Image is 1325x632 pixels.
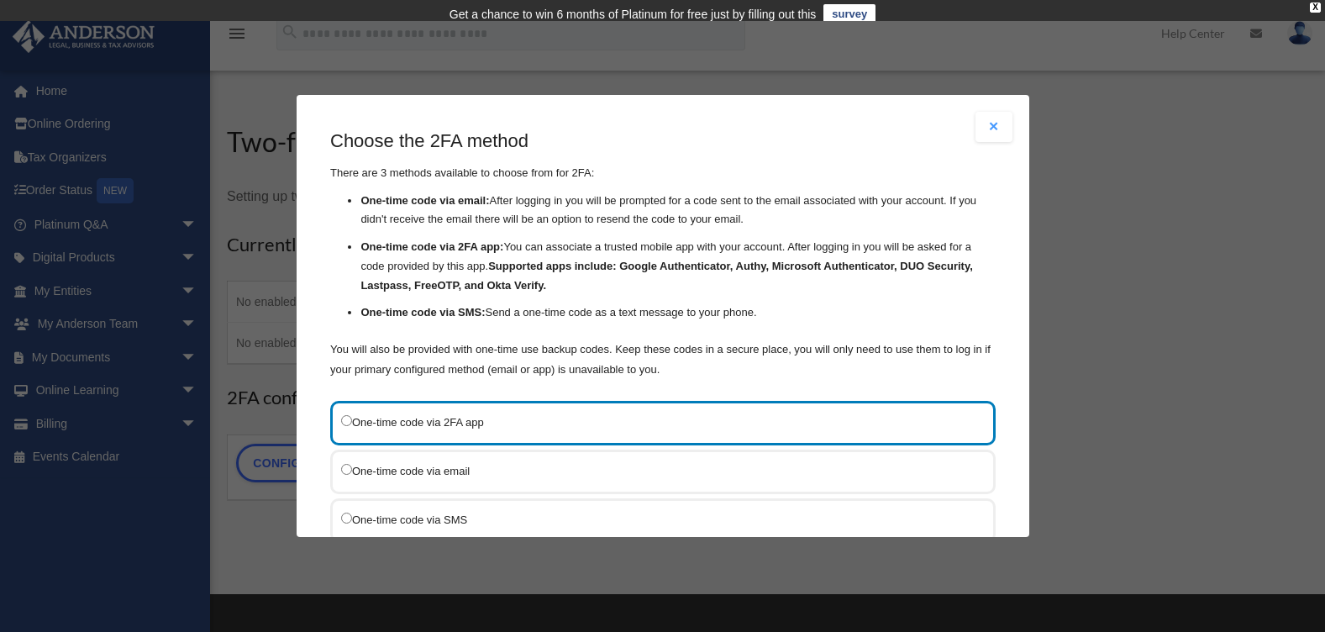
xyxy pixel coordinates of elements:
[450,4,817,24] div: Get a chance to win 6 months of Platinum for free just by filling out this
[341,460,968,481] label: One-time code via email
[330,129,996,155] h3: Choose the 2FA method
[360,193,489,206] strong: One-time code via email:
[360,240,503,253] strong: One-time code via 2FA app:
[360,306,485,319] strong: One-time code via SMS:
[360,191,996,229] li: After logging in you will be prompted for a code sent to the email associated with your account. ...
[341,411,968,432] label: One-time code via 2FA app
[823,4,875,24] a: survey
[360,238,996,295] li: You can associate a trusted mobile app with your account. After logging in you will be asked for ...
[341,508,968,529] label: One-time code via SMS
[341,512,352,523] input: One-time code via SMS
[341,414,352,425] input: One-time code via 2FA app
[330,339,996,379] p: You will also be provided with one-time use backup codes. Keep these codes in a secure place, you...
[330,129,996,380] div: There are 3 methods available to choose from for 2FA:
[360,260,972,292] strong: Supported apps include: Google Authenticator, Authy, Microsoft Authenticator, DUO Security, Lastp...
[341,463,352,474] input: One-time code via email
[1310,3,1321,13] div: close
[360,303,996,323] li: Send a one-time code as a text message to your phone.
[975,112,1012,142] button: Close modal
